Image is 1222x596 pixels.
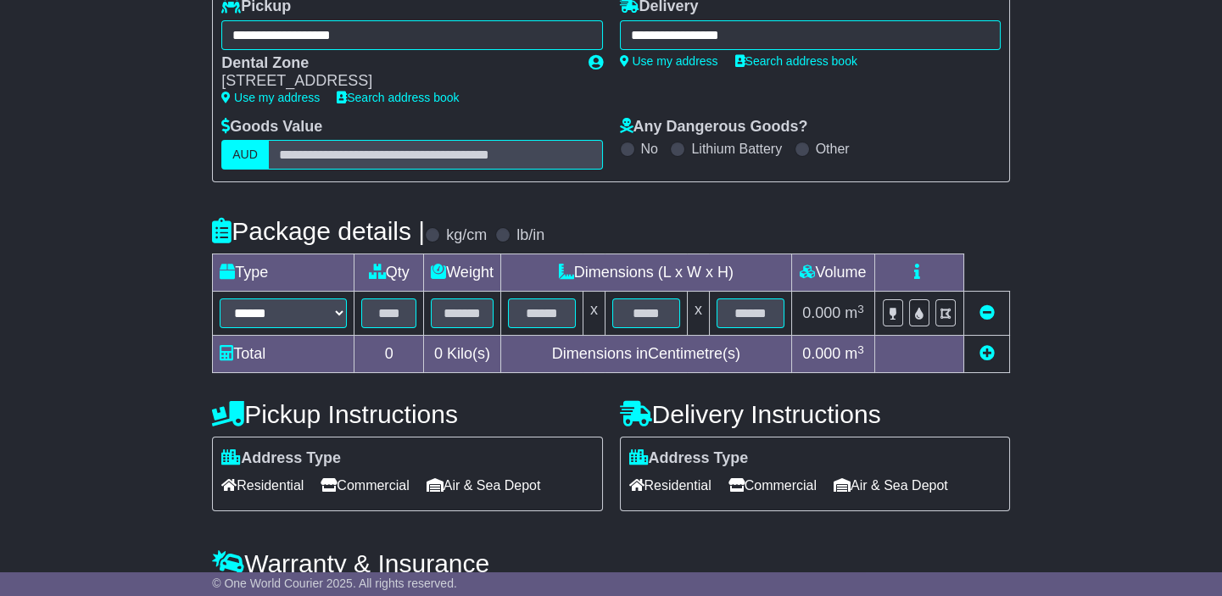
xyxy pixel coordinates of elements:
span: Air & Sea Depot [834,472,948,499]
span: m [845,304,864,321]
span: Residential [221,472,304,499]
td: Type [213,254,354,292]
h4: Delivery Instructions [620,400,1010,428]
span: m [845,345,864,362]
span: 0 [434,345,443,362]
label: lb/in [516,226,544,245]
td: 0 [354,336,424,373]
span: Residential [629,472,711,499]
td: Total [213,336,354,373]
span: Commercial [321,472,409,499]
td: Weight [424,254,501,292]
label: kg/cm [446,226,487,245]
sup: 3 [857,343,864,356]
span: Commercial [728,472,817,499]
a: Use my address [620,54,718,68]
a: Search address book [735,54,857,68]
td: Dimensions (L x W x H) [500,254,791,292]
label: Lithium Battery [691,141,782,157]
td: x [583,292,605,336]
sup: 3 [857,303,864,315]
td: Dimensions in Centimetre(s) [500,336,791,373]
a: Use my address [221,91,320,104]
label: Other [816,141,850,157]
td: Qty [354,254,424,292]
div: [STREET_ADDRESS] [221,72,571,91]
td: Kilo(s) [424,336,501,373]
span: Air & Sea Depot [427,472,541,499]
label: Address Type [221,449,341,468]
label: Any Dangerous Goods? [620,118,808,136]
a: Search address book [337,91,459,104]
h4: Package details | [212,217,425,245]
td: x [687,292,709,336]
span: 0.000 [802,345,840,362]
span: 0.000 [802,304,840,321]
label: Address Type [629,449,749,468]
label: Goods Value [221,118,322,136]
span: © One World Courier 2025. All rights reserved. [212,577,457,590]
label: AUD [221,140,269,170]
td: Volume [791,254,874,292]
h4: Pickup Instructions [212,400,602,428]
label: No [641,141,658,157]
a: Add new item [979,345,994,362]
a: Remove this item [979,304,994,321]
div: Dental Zone [221,54,571,73]
h4: Warranty & Insurance [212,549,1010,577]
